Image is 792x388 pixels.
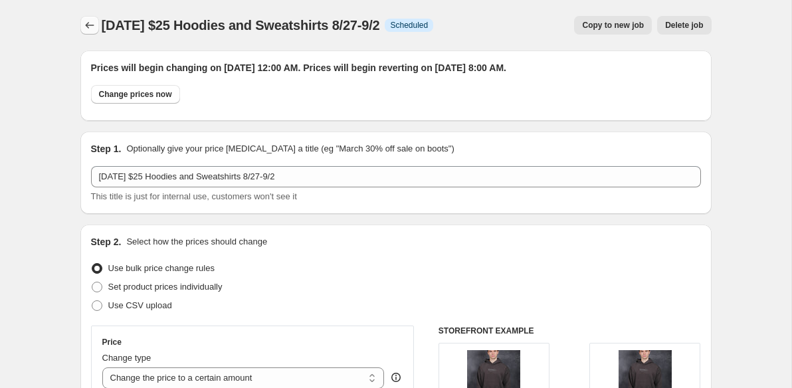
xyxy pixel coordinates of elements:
h2: Step 1. [91,142,122,155]
h6: STOREFRONT EXAMPLE [439,326,701,336]
p: Select how the prices should change [126,235,267,248]
h3: Price [102,337,122,347]
span: This title is just for internal use, customers won't see it [91,191,297,201]
span: [DATE] $25 Hoodies and Sweatshirts 8/27-9/2 [102,18,380,33]
span: Copy to new job [582,20,644,31]
button: Price change jobs [80,16,99,35]
h2: Prices will begin changing on [DATE] 12:00 AM. Prices will begin reverting on [DATE] 8:00 AM. [91,61,701,74]
span: Set product prices individually [108,282,223,292]
span: Change type [102,353,151,363]
button: Change prices now [91,85,180,104]
h2: Step 2. [91,235,122,248]
span: Scheduled [390,20,428,31]
button: Copy to new job [574,16,652,35]
span: Use bulk price change rules [108,263,215,273]
span: Use CSV upload [108,300,172,310]
button: Delete job [657,16,711,35]
span: Delete job [665,20,703,31]
div: help [389,371,403,384]
input: 30% off holiday sale [91,166,701,187]
span: Change prices now [99,89,172,100]
p: Optionally give your price [MEDICAL_DATA] a title (eg "March 30% off sale on boots") [126,142,454,155]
